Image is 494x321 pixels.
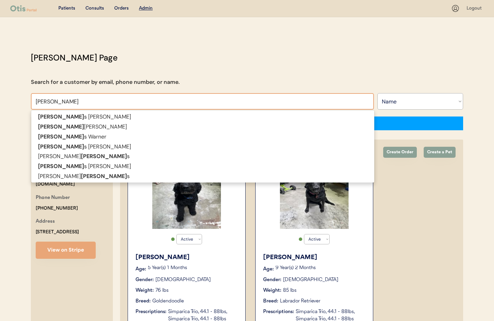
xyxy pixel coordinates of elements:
div: Patients [58,5,75,12]
button: Create Order [383,147,417,158]
p: 5 Year(s) 1 Months [148,266,238,270]
div: Breed: [136,298,151,305]
button: View on Stripe [36,242,96,259]
div: [PHONE_NUMBER] [36,204,78,212]
div: Address [36,218,55,226]
div: Weight: [263,287,281,294]
p: [PERSON_NAME] s [31,171,374,181]
div: Phone Number [36,194,70,202]
div: Logout [467,5,484,12]
p: s [PERSON_NAME] [31,112,374,122]
div: Search for a customer by email, phone number, or name. [31,78,180,86]
strong: [PERSON_NAME] [81,153,127,160]
img: image.jpg [152,164,221,229]
p: s Warner [31,132,374,142]
img: image.jpg [280,164,349,229]
button: Create a Pet [424,147,456,158]
div: Prescriptions: [136,308,166,316]
div: Age: [263,266,274,273]
div: [PERSON_NAME] Page [31,52,118,64]
strong: [PERSON_NAME] [38,143,84,150]
div: Orders [114,5,129,12]
div: [DEMOGRAPHIC_DATA] [155,276,211,284]
p: 9 Year(s) 2 Months [275,266,366,270]
div: 85 lbs [283,287,296,294]
div: Breed: [263,298,278,305]
div: Gender: [136,276,154,284]
u: Admin [139,6,153,11]
strong: [PERSON_NAME] [38,163,84,170]
p: [PERSON_NAME] s [31,152,374,162]
div: [PERSON_NAME] [136,253,238,262]
div: Weight: [136,287,154,294]
div: Gender: [263,276,281,284]
strong: [PERSON_NAME] [38,113,84,120]
p: s [PERSON_NAME] [31,162,374,171]
div: Prescriptions: [263,308,294,316]
div: Labrador Retriever [280,298,320,305]
p: [PERSON_NAME] [31,122,374,132]
div: 76 lbs [155,287,168,294]
div: [PERSON_NAME] [263,253,366,262]
input: Search by name [31,93,374,110]
p: s [PERSON_NAME] [31,142,374,152]
div: [DEMOGRAPHIC_DATA] [283,276,338,284]
strong: [PERSON_NAME] [38,133,84,140]
div: Goldendoodle [152,298,184,305]
strong: [PERSON_NAME] [81,173,127,180]
div: Consults [85,5,104,12]
div: [STREET_ADDRESS] [36,228,79,236]
div: Age: [136,266,146,273]
strong: [PERSON_NAME] [38,123,84,130]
